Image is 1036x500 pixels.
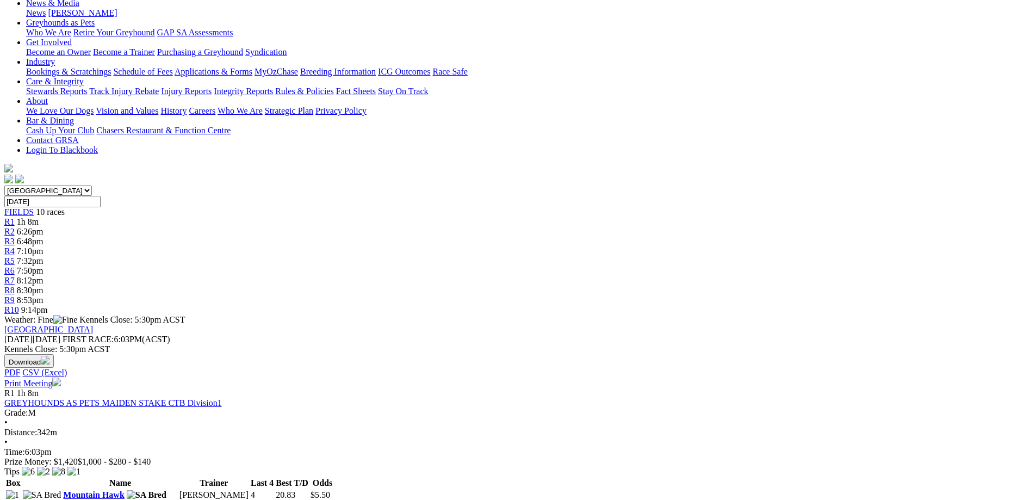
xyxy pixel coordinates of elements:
[214,87,273,96] a: Integrity Reports
[4,379,61,388] a: Print Meeting
[4,266,15,275] a: R6
[15,175,24,183] img: twitter.svg
[4,388,15,398] span: R1
[63,490,124,499] a: Mountain Hawk
[26,116,74,125] a: Bar & Dining
[4,227,15,236] span: R2
[336,87,376,96] a: Fact Sheets
[26,135,78,145] a: Contact GRSA
[17,217,39,226] span: 1h 8m
[179,478,249,489] th: Trainer
[4,256,15,266] a: R5
[52,467,65,477] img: 8
[26,77,84,86] a: Care & Integrity
[432,67,467,76] a: Race Safe
[265,106,313,115] a: Strategic Plan
[6,478,21,487] span: Box
[4,237,15,246] a: R3
[4,286,15,295] a: R8
[4,335,60,344] span: [DATE]
[22,368,67,377] a: CSV (Excel)
[245,47,287,57] a: Syndication
[79,315,185,324] span: Kennels Close: 5:30pm ACST
[37,467,50,477] img: 2
[53,315,77,325] img: Fine
[26,87,87,96] a: Stewards Reports
[26,96,48,106] a: About
[160,106,187,115] a: History
[26,67,1032,77] div: Industry
[4,295,15,305] a: R9
[4,246,15,256] a: R4
[255,67,298,76] a: MyOzChase
[127,490,166,500] img: SA Bred
[26,126,1032,135] div: Bar & Dining
[17,246,44,256] span: 7:10pm
[22,467,35,477] img: 6
[73,28,155,37] a: Retire Your Greyhound
[36,207,65,217] span: 10 races
[67,467,80,477] img: 1
[26,106,94,115] a: We Love Our Dogs
[48,8,117,17] a: [PERSON_NAME]
[4,335,33,344] span: [DATE]
[113,67,172,76] a: Schedule of Fees
[4,368,20,377] a: PDF
[96,126,231,135] a: Chasers Restaurant & Function Centre
[157,28,233,37] a: GAP SA Assessments
[4,276,15,285] a: R7
[41,356,49,365] img: download.svg
[17,295,44,305] span: 8:53pm
[4,398,222,408] a: GREYHOUNDS AS PETS MAIDEN STAKE CTB Division1
[23,490,61,500] img: SA Bred
[4,217,15,226] a: R1
[4,207,34,217] a: FIELDS
[300,67,376,76] a: Breeding Information
[17,276,44,285] span: 8:12pm
[17,227,44,236] span: 6:26pm
[4,428,1032,437] div: 342m
[17,237,44,246] span: 6:48pm
[26,28,71,37] a: Who We Are
[26,8,1032,18] div: News & Media
[4,325,93,334] a: [GEOGRAPHIC_DATA]
[26,8,46,17] a: News
[4,457,1032,467] div: Prize Money: $1,420
[4,344,1032,354] div: Kennels Close: 5:30pm ACST
[26,67,111,76] a: Bookings & Scratchings
[250,478,274,489] th: Last 4
[26,18,95,27] a: Greyhounds as Pets
[78,457,151,466] span: $1,000 - $280 - $140
[4,418,8,427] span: •
[4,467,20,476] span: Tips
[26,145,98,155] a: Login To Blackbook
[4,408,28,417] span: Grade:
[26,38,72,47] a: Get Involved
[63,335,114,344] span: FIRST RACE:
[311,490,330,499] span: $5.50
[275,478,309,489] th: Best T/D
[4,164,13,172] img: logo-grsa-white.png
[26,126,94,135] a: Cash Up Your Club
[175,67,252,76] a: Applications & Forms
[17,286,44,295] span: 8:30pm
[4,447,25,456] span: Time:
[189,106,215,115] a: Careers
[4,305,19,314] a: R10
[378,87,428,96] a: Stay On Track
[26,57,55,66] a: Industry
[157,47,243,57] a: Purchasing a Greyhound
[26,47,91,57] a: Become an Owner
[161,87,212,96] a: Injury Reports
[4,368,1032,378] div: Download
[26,106,1032,116] div: About
[310,478,335,489] th: Odds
